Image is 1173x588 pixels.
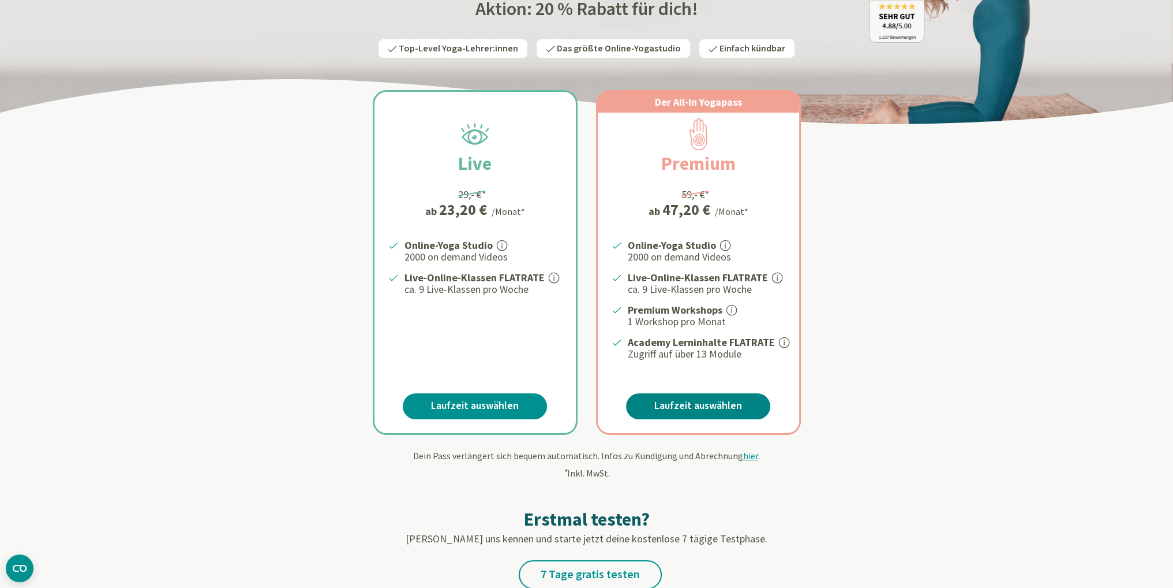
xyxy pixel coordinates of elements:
[404,282,562,296] p: ca. 9 Live-Klassen pro Woche
[557,42,681,55] span: Das größte Online-Yogastudio
[404,271,545,284] strong: Live-Online-Klassen FLATRATE
[6,554,33,582] button: CMP-Widget öffnen
[719,42,785,55] span: Einfach kündbar
[681,187,710,202] div: 59,- €*
[425,203,439,219] span: ab
[662,202,710,217] div: 47,20 €
[404,250,562,264] p: 2000 on demand Videos
[249,531,924,546] p: [PERSON_NAME] uns kennen und starte jetzt deine kostenlose 7 tägige Testphase.
[439,202,487,217] div: 23,20 €
[249,449,924,480] div: Dein Pass verlängert sich bequem automatisch. Infos zu Kündigung und Abrechnung . Inkl. MwSt.
[628,282,785,296] p: ca. 9 Live-Klassen pro Woche
[399,42,518,55] span: Top-Level Yoga-Lehrer:innen
[430,150,519,177] h2: Live
[649,203,662,219] span: ab
[458,187,486,202] div: 29,- €*
[626,393,770,419] a: Laufzeit auswählen
[492,204,525,218] div: /Monat*
[628,250,785,264] p: 2000 on demand Videos
[634,150,763,177] h2: Premium
[628,315,785,329] p: 1 Workshop pro Monat
[249,508,924,531] h2: Erstmal testen?
[628,347,785,361] p: Zugriff auf über 13 Module
[655,95,742,109] span: Der All-In Yogapass
[628,271,768,284] strong: Live-Online-Klassen FLATRATE
[628,239,716,252] strong: Online-Yoga Studio
[743,450,758,462] span: hier
[628,336,775,349] strong: Academy Lerninhalte FLATRATE
[404,239,493,252] strong: Online-Yoga Studio
[403,393,547,419] a: Laufzeit auswählen
[715,204,748,218] div: /Monat*
[628,303,722,317] strong: Premium Workshops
